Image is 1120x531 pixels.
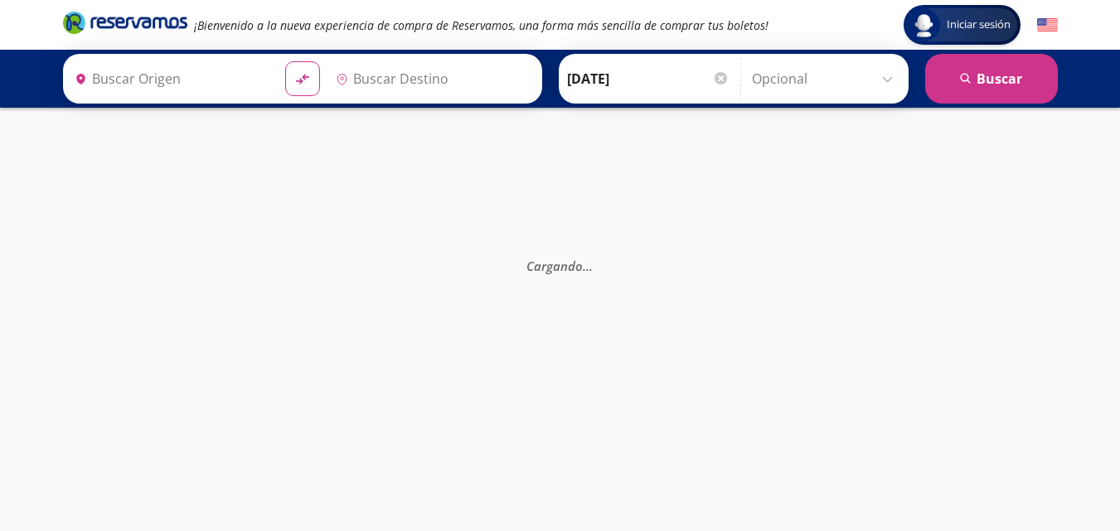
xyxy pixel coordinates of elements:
span: Iniciar sesión [940,17,1017,33]
span: . [586,257,589,273]
button: Buscar [925,54,1058,104]
i: Brand Logo [63,10,187,35]
em: ¡Bienvenido a la nueva experiencia de compra de Reservamos, una forma más sencilla de comprar tus... [194,17,768,33]
button: English [1037,15,1058,36]
input: Buscar Origen [68,58,272,99]
span: . [583,257,586,273]
input: Elegir Fecha [567,58,730,99]
span: . [589,257,593,273]
em: Cargando [526,257,593,273]
a: Brand Logo [63,10,187,40]
input: Opcional [752,58,900,99]
input: Buscar Destino [329,58,533,99]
